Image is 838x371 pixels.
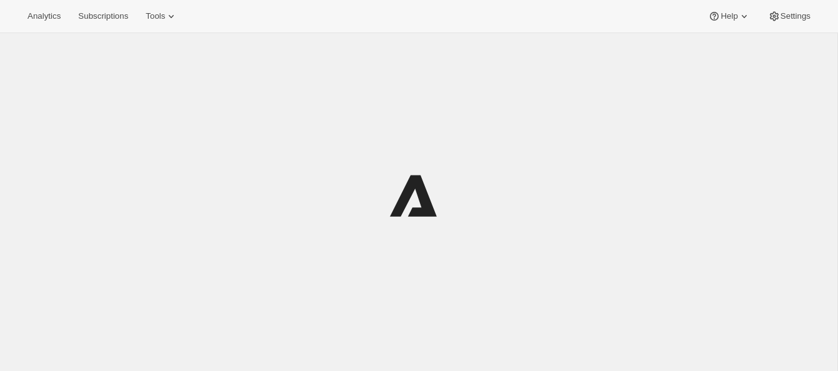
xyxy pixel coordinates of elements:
[78,11,128,21] span: Subscriptions
[781,11,811,21] span: Settings
[721,11,737,21] span: Help
[146,11,165,21] span: Tools
[20,7,68,25] button: Analytics
[761,7,818,25] button: Settings
[27,11,61,21] span: Analytics
[701,7,757,25] button: Help
[138,7,185,25] button: Tools
[71,7,136,25] button: Subscriptions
